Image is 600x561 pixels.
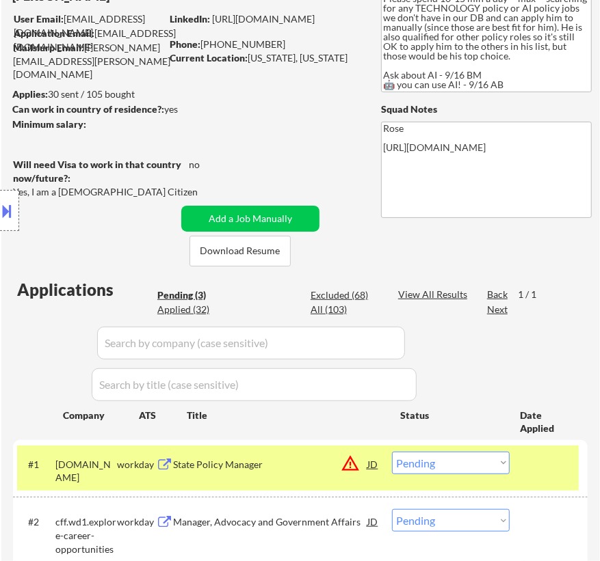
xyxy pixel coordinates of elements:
div: workday [117,515,156,529]
div: JD [366,509,379,534]
div: Back [487,288,509,301]
div: ATS [139,409,187,422]
div: #1 [28,458,44,471]
div: #2 [28,515,44,529]
a: [URL][DOMAIN_NAME] [212,13,315,25]
strong: Current Location: [170,52,248,64]
div: Status [400,402,500,427]
strong: Mailslurp Email: [13,42,84,53]
strong: Phone: [170,38,200,50]
button: warning_amber [341,454,360,473]
strong: User Email: [14,13,64,25]
div: Squad Notes [381,102,592,116]
div: [EMAIL_ADDRESS][DOMAIN_NAME] [14,12,218,39]
div: [US_STATE], [US_STATE] [170,51,363,65]
div: View All Results [398,288,471,301]
strong: LinkedIn: [170,13,210,25]
div: State Policy Manager [173,458,367,471]
div: Next [487,303,509,316]
strong: Application Email: [14,27,94,39]
div: JD [366,452,379,476]
div: Manager, Advocacy and Government Affairs [173,515,367,529]
div: [PHONE_NUMBER] [170,38,363,51]
div: Date Applied [520,409,571,435]
div: [DOMAIN_NAME] [55,458,117,484]
div: [PERSON_NAME][EMAIL_ADDRESS][PERSON_NAME][DOMAIN_NAME] [13,41,218,81]
div: [EMAIL_ADDRESS][DOMAIN_NAME] [14,27,218,53]
input: Search by title (case sensitive) [92,368,417,401]
div: 1 / 1 [518,288,549,301]
button: Add a Job Manually [181,206,319,232]
div: workday [117,458,156,471]
input: Search by company (case sensitive) [97,327,405,359]
div: All (103) [311,303,379,316]
div: Excluded (68) [311,288,379,302]
div: Company [63,409,139,422]
div: Title [187,409,387,422]
div: cff.wd1.explore-career-opportunities [55,515,117,556]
